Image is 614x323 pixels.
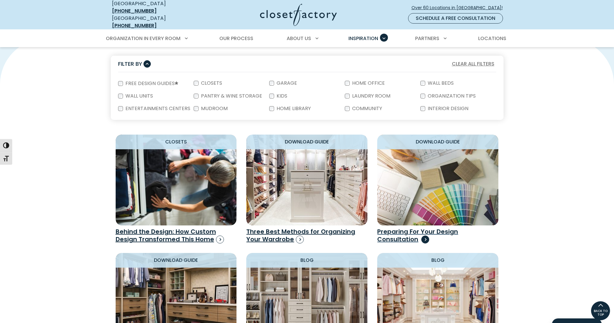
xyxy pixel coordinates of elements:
h3: Behind the Design: How Custom Design Transformed This Home [116,228,237,243]
a: BACK TO TOP [591,301,610,321]
h4: download guide [116,253,237,268]
div: [GEOGRAPHIC_DATA] [112,15,201,29]
button: Filter By [118,59,151,68]
h4: download guide [377,135,498,149]
a: Over 60 Locations in [GEOGRAPHIC_DATA]! [411,2,508,13]
span: Partners [415,35,439,42]
a: download guide Designer with swatches and plans Preparing For Your Design Consultation [377,135,498,243]
button: Clear All Filters [450,60,496,68]
a: download guide Three Best Methods for Organizing Your Wardrobe Three Best Methods for Organizing ... [246,135,367,243]
a: [PHONE_NUMBER] [112,22,157,29]
h3: Preparing For Your Design Consultation [377,228,498,243]
label: Mudroom [199,106,229,111]
span: Our Process [219,35,253,42]
label: Organization Tips [425,94,477,98]
h4: Blog [377,253,498,268]
label: Home Library [274,106,312,111]
a: Schedule a Free Consultation [408,13,503,24]
nav: Primary Menu [102,30,513,47]
label: Laundry Room [350,94,392,98]
h4: Closets [116,135,237,149]
span: Over 60 Locations in [GEOGRAPHIC_DATA]! [411,5,508,11]
label: Free Design Guides [123,81,180,86]
a: [PHONE_NUMBER] [112,7,157,14]
label: Closets [199,81,223,86]
label: Community [350,106,383,111]
span: BACK TO TOP [591,309,610,317]
span: Inspiration [348,35,378,42]
label: Interior Design [425,106,470,111]
img: Three Best Methods for Organizing Your Wardrobe [246,135,367,225]
label: Entertainments Centers [123,106,192,111]
h4: Blog [246,253,367,268]
span: About Us [287,35,311,42]
label: Kids [274,94,288,98]
a: Closets Closet Organization Behind the Design: How Custom Design Transformed This Home [116,135,237,243]
h3: Three Best Methods for Organizing Your Wardrobe [246,228,367,243]
h4: download guide [246,135,367,149]
label: Pantry & Wine Storage [199,94,263,98]
label: Wall Beds [425,81,455,86]
img: Designer with swatches and plans [371,130,505,230]
span: Organization in Every Room [106,35,180,42]
label: Wall Units [123,94,154,98]
label: Garage [274,81,298,86]
img: Closet Factory Logo [260,4,337,26]
label: Home Office [350,81,386,86]
span: Locations [478,35,506,42]
img: Closet Organization [116,135,237,225]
